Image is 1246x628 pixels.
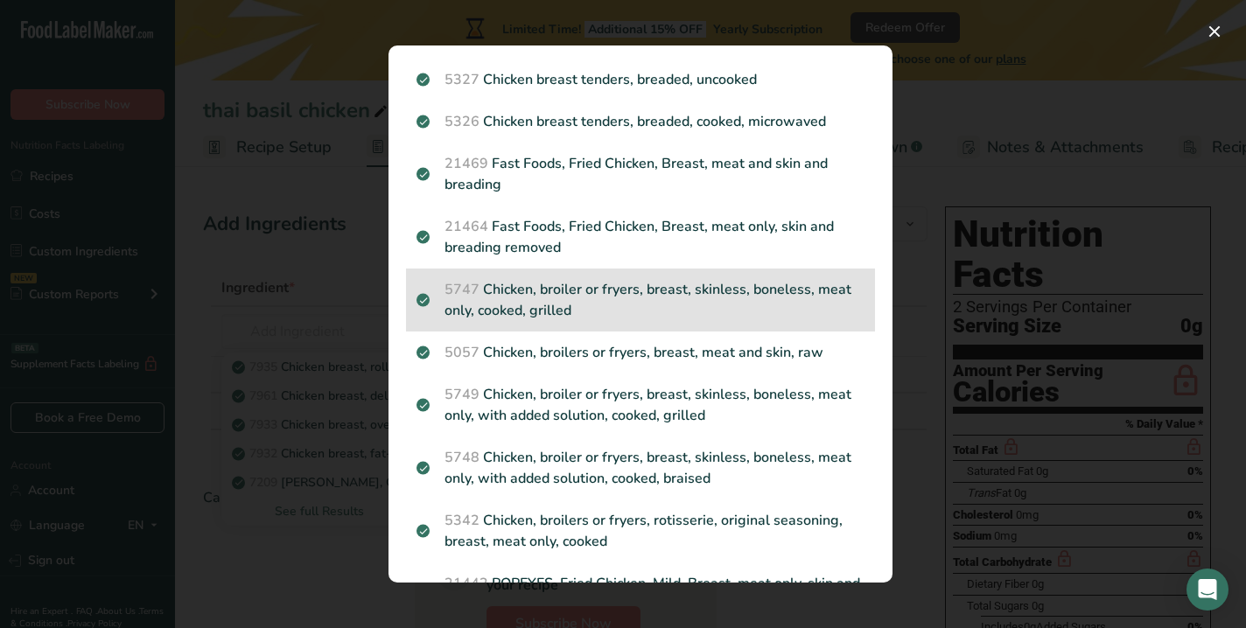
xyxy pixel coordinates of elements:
[444,511,479,530] span: 5342
[416,510,864,552] p: Chicken, broilers or fryers, rotisserie, original seasoning, breast, meat only, cooked
[444,217,488,236] span: 21464
[416,216,864,258] p: Fast Foods, Fried Chicken, Breast, meat only, skin and breading removed
[416,384,864,426] p: Chicken, broiler or fryers, breast, skinless, boneless, meat only, with added solution, cooked, g...
[444,70,479,89] span: 5327
[444,448,479,467] span: 5748
[444,280,479,299] span: 5747
[416,279,864,321] p: Chicken, broiler or fryers, breast, skinless, boneless, meat only, cooked, grilled
[1186,569,1228,611] div: Open Intercom Messenger
[416,153,864,195] p: Fast Foods, Fried Chicken, Breast, meat and skin and breading
[416,573,864,615] p: POPEYES, Fried Chicken, Mild, Breast, meat only, skin and breading removed
[416,342,864,363] p: Chicken, broilers or fryers, breast, meat and skin, raw
[444,385,479,404] span: 5749
[416,447,864,489] p: Chicken, broiler or fryers, breast, skinless, boneless, meat only, with added solution, cooked, b...
[444,574,488,593] span: 21442
[416,111,864,132] p: Chicken breast tenders, breaded, cooked, microwaved
[444,154,488,173] span: 21469
[444,112,479,131] span: 5326
[416,69,864,90] p: Chicken breast tenders, breaded, uncooked
[444,343,479,362] span: 5057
